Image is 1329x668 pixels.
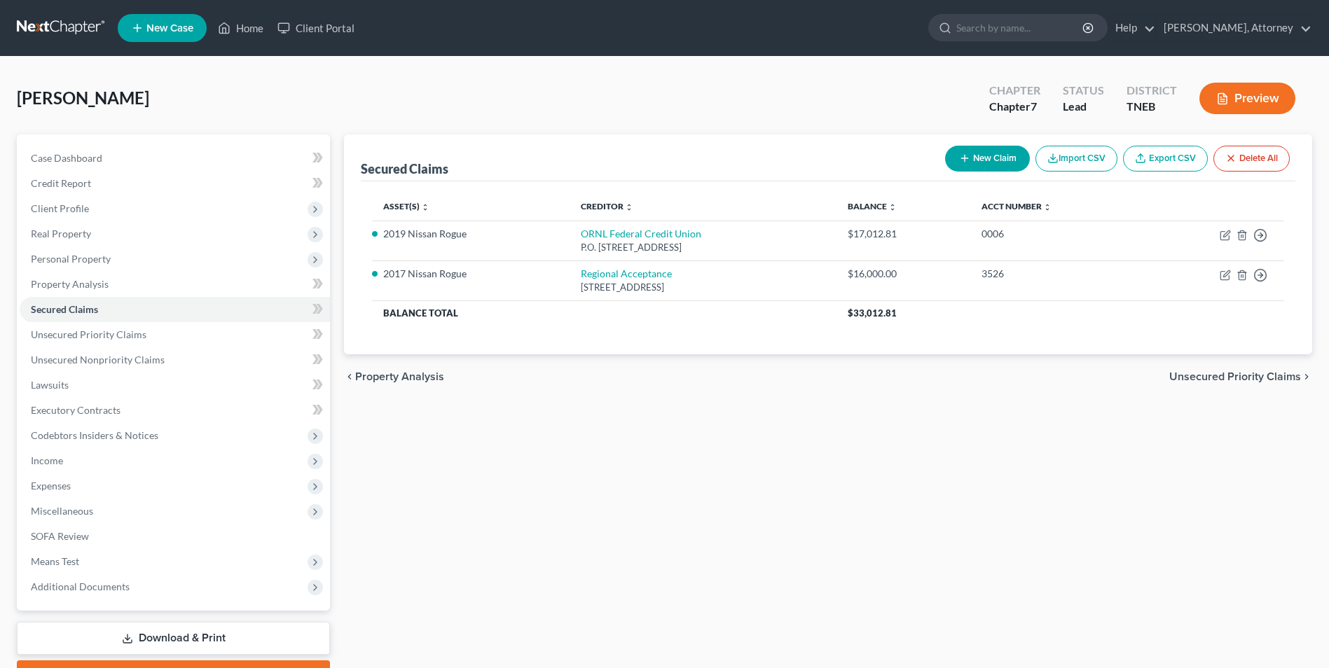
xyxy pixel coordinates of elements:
i: chevron_left [344,371,355,382]
a: Acct Number unfold_more [982,201,1052,211]
a: Download & Print [17,622,330,655]
a: Creditor unfold_more [581,201,633,211]
button: chevron_left Property Analysis [344,371,444,382]
div: 0006 [982,227,1132,241]
i: unfold_more [625,203,633,211]
i: unfold_more [1043,203,1052,211]
a: Credit Report [20,171,330,196]
a: ORNL Federal Credit Union [581,228,701,239]
li: 2019 Nissan Rogue [383,227,558,241]
div: Lead [1063,99,1104,115]
a: Executory Contracts [20,398,330,423]
div: District [1127,83,1177,99]
div: Status [1063,83,1104,99]
a: Home [211,15,270,41]
span: Miscellaneous [31,505,93,517]
span: Case Dashboard [31,152,102,164]
input: Search by name... [956,15,1084,41]
span: Property Analysis [31,278,109,290]
button: Delete All [1213,146,1290,172]
span: Executory Contracts [31,404,120,416]
div: P.O. [STREET_ADDRESS] [581,241,825,254]
span: Secured Claims [31,303,98,315]
span: Expenses [31,480,71,492]
span: Client Profile [31,202,89,214]
span: Unsecured Priority Claims [1169,371,1301,382]
div: $16,000.00 [848,267,959,281]
a: Lawsuits [20,373,330,398]
a: Client Portal [270,15,361,41]
a: Unsecured Nonpriority Claims [20,347,330,373]
div: 3526 [982,267,1132,281]
a: Unsecured Priority Claims [20,322,330,347]
span: Codebtors Insiders & Notices [31,429,158,441]
button: Unsecured Priority Claims chevron_right [1169,371,1312,382]
span: Unsecured Nonpriority Claims [31,354,165,366]
button: Preview [1199,83,1295,114]
a: Help [1108,15,1155,41]
div: $17,012.81 [848,227,959,241]
a: Balance unfold_more [848,201,897,211]
span: New Case [146,23,193,34]
i: unfold_more [421,203,429,211]
div: [STREET_ADDRESS] [581,281,825,294]
span: Additional Documents [31,580,130,592]
i: chevron_right [1301,371,1312,382]
th: Balance Total [372,300,836,326]
span: Income [31,454,63,466]
span: [PERSON_NAME] [17,88,149,108]
span: Credit Report [31,177,91,189]
a: Asset(s) unfold_more [383,201,429,211]
a: Regional Acceptance [581,267,672,279]
a: [PERSON_NAME], Attorney [1157,15,1311,41]
a: Export CSV [1123,146,1208,172]
span: Property Analysis [355,371,444,382]
button: New Claim [945,146,1030,172]
button: Import CSV [1035,146,1117,172]
div: TNEB [1127,99,1177,115]
span: Real Property [31,228,91,239]
a: Case Dashboard [20,146,330,171]
span: $33,012.81 [848,307,897,319]
span: 7 [1031,99,1037,113]
span: SOFA Review [31,530,89,542]
a: SOFA Review [20,524,330,549]
span: Personal Property [31,253,111,265]
li: 2017 Nissan Rogue [383,267,558,281]
a: Property Analysis [20,272,330,297]
span: Means Test [31,555,79,567]
span: Lawsuits [31,379,69,391]
div: Chapter [989,99,1040,115]
a: Secured Claims [20,297,330,322]
i: unfold_more [888,203,897,211]
div: Secured Claims [361,160,448,177]
div: Chapter [989,83,1040,99]
span: Unsecured Priority Claims [31,328,146,340]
